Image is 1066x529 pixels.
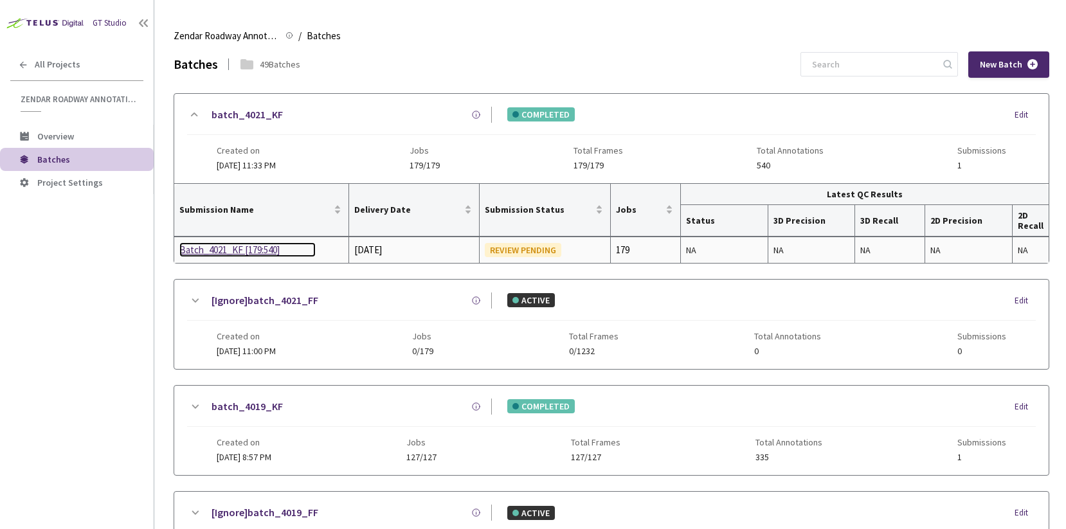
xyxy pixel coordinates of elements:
[681,184,1049,205] th: Latest QC Results
[957,145,1006,156] span: Submissions
[754,331,821,341] span: Total Annotations
[93,17,127,30] div: GT Studio
[754,346,821,356] span: 0
[957,331,1006,341] span: Submissions
[21,94,136,105] span: Zendar Roadway Annotations | Polygon Labels
[925,205,1013,237] th: 2D Precision
[930,243,1007,257] div: NA
[410,145,440,156] span: Jobs
[217,451,271,463] span: [DATE] 8:57 PM
[174,386,1049,475] div: batch_4019_KFCOMPLETEDEditCreated on[DATE] 8:57 PMJobs127/127Total Frames127/127Total Annotations...
[773,243,850,257] div: NA
[1015,109,1036,121] div: Edit
[616,204,663,215] span: Jobs
[217,159,276,171] span: [DATE] 11:33 PM
[212,107,283,123] a: batch_4021_KF
[804,53,941,76] input: Search
[757,145,824,156] span: Total Annotations
[217,345,276,357] span: [DATE] 11:00 PM
[957,453,1006,462] span: 1
[174,55,218,74] div: Batches
[179,242,316,258] a: Batch_4021_KF [179:540]
[574,145,623,156] span: Total Frames
[1015,400,1036,413] div: Edit
[569,346,619,356] span: 0/1232
[571,437,620,447] span: Total Frames
[406,453,437,462] span: 127/127
[957,346,1006,356] span: 0
[686,243,763,257] div: NA
[507,399,575,413] div: COMPLETED
[507,293,555,307] div: ACTIVE
[212,292,318,309] a: [Ignore]batch_4021_FF
[507,506,555,520] div: ACTIVE
[212,399,283,415] a: batch_4019_KF
[349,184,480,237] th: Delivery Date
[410,161,440,170] span: 179/179
[681,205,768,237] th: Status
[174,94,1049,183] div: batch_4021_KFCOMPLETEDEditCreated on[DATE] 11:33 PMJobs179/179Total Frames179/179Total Annotation...
[507,107,575,121] div: COMPLETED
[217,145,276,156] span: Created on
[174,280,1049,369] div: [Ignore]batch_4021_FFACTIVEEditCreated on[DATE] 11:00 PMJobs0/179Total Frames0/1232Total Annotati...
[855,205,925,237] th: 3D Recall
[354,242,474,258] div: [DATE]
[307,28,341,44] span: Batches
[755,453,822,462] span: 335
[1013,205,1049,237] th: 2D Recall
[406,437,437,447] span: Jobs
[298,28,302,44] li: /
[354,204,462,215] span: Delivery Date
[980,59,1022,70] span: New Batch
[480,184,611,237] th: Submission Status
[611,184,681,237] th: Jobs
[1018,243,1043,257] div: NA
[217,437,271,447] span: Created on
[616,242,675,258] div: 179
[260,58,300,71] div: 49 Batches
[217,331,276,341] span: Created on
[574,161,623,170] span: 179/179
[1015,507,1036,519] div: Edit
[485,204,593,215] span: Submission Status
[37,154,70,165] span: Batches
[35,59,80,70] span: All Projects
[957,161,1006,170] span: 1
[569,331,619,341] span: Total Frames
[957,437,1006,447] span: Submissions
[1015,294,1036,307] div: Edit
[174,28,278,44] span: Zendar Roadway Annotations | Polygon Labels
[860,243,919,257] div: NA
[174,184,349,237] th: Submission Name
[179,204,331,215] span: Submission Name
[37,177,103,188] span: Project Settings
[571,453,620,462] span: 127/127
[412,331,433,341] span: Jobs
[485,243,561,257] div: REVIEW PENDING
[37,130,74,142] span: Overview
[757,161,824,170] span: 540
[212,505,318,521] a: [Ignore]batch_4019_FF
[412,346,433,356] span: 0/179
[755,437,822,447] span: Total Annotations
[768,205,856,237] th: 3D Precision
